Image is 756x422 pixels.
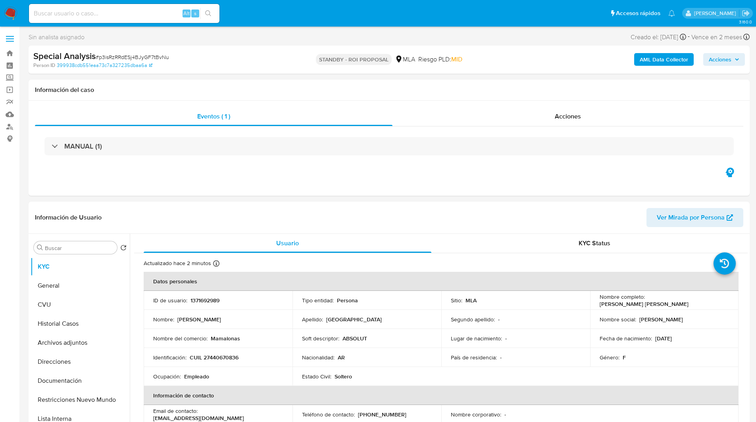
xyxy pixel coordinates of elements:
[153,335,208,342] p: Nombre del comercio :
[302,373,331,380] p: Estado Civil :
[200,8,216,19] button: search-icon
[276,239,299,248] span: Usuario
[688,32,690,42] span: -
[326,316,382,323] p: [GEOGRAPHIC_DATA]
[395,55,415,64] div: MLA
[45,244,114,252] input: Buscar
[466,297,477,304] p: MLA
[600,300,689,307] p: [PERSON_NAME] [PERSON_NAME]
[337,297,358,304] p: Persona
[600,354,619,361] p: Género :
[302,411,355,418] p: Teléfono de contacto :
[211,335,240,342] p: Mamalonas
[655,335,672,342] p: [DATE]
[342,335,367,342] p: ABSOLUT
[44,137,734,155] div: MANUAL (1)
[302,316,323,323] p: Apellido :
[35,86,743,94] h1: Información del caso
[153,297,187,304] p: ID de usuario :
[657,208,725,227] span: Ver Mirada por Persona
[646,208,743,227] button: Ver Mirada por Persona
[31,352,130,371] button: Direcciones
[335,373,352,380] p: Soltero
[96,53,169,61] span: # p3isRzRRdESj4BJyGF7tBvNu
[153,414,244,422] p: [EMAIL_ADDRESS][DOMAIN_NAME]
[504,411,506,418] p: -
[153,316,174,323] p: Nombre :
[691,33,742,42] span: Vence en 2 meses
[29,33,85,42] span: Sin analista asignado
[35,214,102,222] h1: Información de Usuario
[33,62,55,69] b: Person ID
[31,390,130,409] button: Restricciones Nuevo Mundo
[190,297,219,304] p: 1371692989
[600,293,645,300] p: Nombre completo :
[451,335,502,342] p: Lugar de nacimiento :
[153,407,198,414] p: Email de contacto :
[144,386,739,405] th: Información de contacto
[31,276,130,295] button: General
[579,239,610,248] span: KYC Status
[29,8,219,19] input: Buscar usuario o caso...
[358,411,406,418] p: [PHONE_NUMBER]
[451,411,501,418] p: Nombre corporativo :
[505,335,507,342] p: -
[600,335,652,342] p: Fecha de nacimiento :
[451,354,497,361] p: País de residencia :
[302,297,334,304] p: Tipo entidad :
[500,354,502,361] p: -
[57,62,152,69] a: 399938cdb551eaa73c7a327235dbaa6a
[616,9,660,17] span: Accesos rápidos
[153,354,187,361] p: Identificación :
[144,260,211,267] p: Actualizado hace 2 minutos
[183,10,190,17] span: Alt
[153,373,181,380] p: Ocupación :
[709,53,731,66] span: Acciones
[555,112,581,121] span: Acciones
[631,32,686,42] div: Creado el: [DATE]
[177,316,221,323] p: [PERSON_NAME]
[451,316,495,323] p: Segundo apellido :
[31,314,130,333] button: Historial Casos
[316,54,392,65] p: STANDBY - ROI PROPOSAL
[451,55,462,64] span: MID
[31,257,130,276] button: KYC
[31,333,130,352] button: Archivos adjuntos
[64,142,102,151] h3: MANUAL (1)
[31,371,130,390] button: Documentación
[190,354,239,361] p: CUIL 27440670836
[184,373,209,380] p: Empleado
[37,244,43,251] button: Buscar
[144,272,739,291] th: Datos personales
[302,354,335,361] p: Nacionalidad :
[418,55,462,64] span: Riesgo PLD:
[703,53,745,66] button: Acciones
[197,112,230,121] span: Eventos ( 1 )
[639,316,683,323] p: [PERSON_NAME]
[634,53,694,66] button: AML Data Collector
[640,53,688,66] b: AML Data Collector
[600,316,636,323] p: Nombre social :
[498,316,500,323] p: -
[338,354,345,361] p: AR
[668,10,675,17] a: Notificaciones
[451,297,462,304] p: Sitio :
[694,10,739,17] p: matiasagustin.white@mercadolibre.com
[194,10,196,17] span: s
[623,354,626,361] p: F
[120,244,127,253] button: Volver al orden por defecto
[33,50,96,62] b: Special Analysis
[742,9,750,17] a: Salir
[302,335,339,342] p: Soft descriptor :
[31,295,130,314] button: CVU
